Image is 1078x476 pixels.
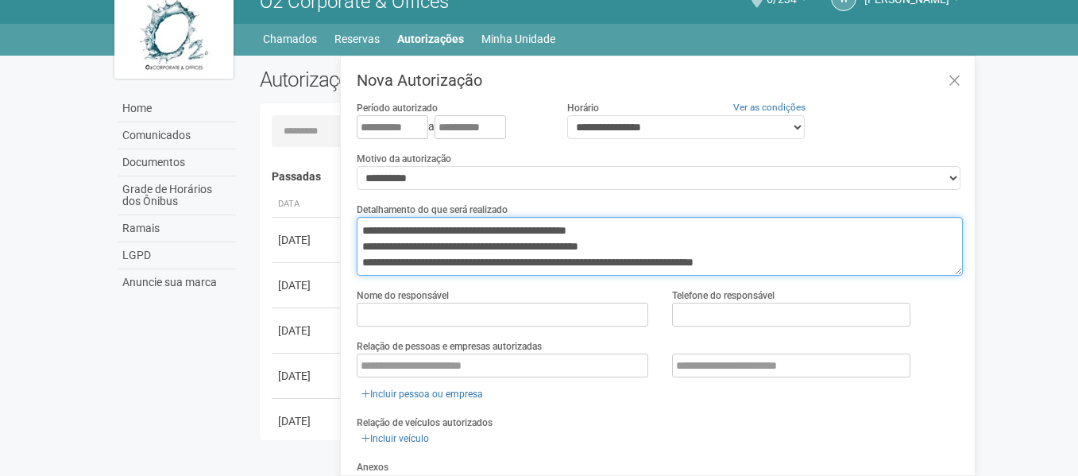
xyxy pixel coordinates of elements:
label: Anexos [357,460,388,474]
a: Autorizações [397,28,464,50]
a: Ramais [118,215,236,242]
th: Data [272,192,343,218]
a: Incluir veículo [357,430,434,447]
a: Incluir pessoa ou empresa [357,385,488,403]
a: Chamados [263,28,317,50]
div: [DATE] [278,323,337,339]
a: Documentos [118,149,236,176]
a: Grade de Horários dos Ônibus [118,176,236,215]
label: Telefone do responsável [672,288,775,303]
label: Motivo da autorização [357,152,451,166]
a: LGPD [118,242,236,269]
div: a [357,115,543,139]
label: Horário [567,101,599,115]
a: Reservas [334,28,380,50]
label: Detalhamento do que será realizado [357,203,508,217]
div: [DATE] [278,368,337,384]
a: Ver as condições [733,102,806,113]
h4: Passadas [272,171,952,183]
a: Home [118,95,236,122]
h2: Autorizações [260,68,600,91]
label: Relação de pessoas e empresas autorizadas [357,339,542,354]
label: Período autorizado [357,101,438,115]
label: Nome do responsável [357,288,449,303]
h3: Nova Autorização [357,72,963,88]
label: Relação de veículos autorizados [357,416,493,430]
div: [DATE] [278,277,337,293]
div: [DATE] [278,232,337,248]
div: [DATE] [278,413,337,429]
a: Comunicados [118,122,236,149]
a: Anuncie sua marca [118,269,236,296]
a: Minha Unidade [481,28,555,50]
